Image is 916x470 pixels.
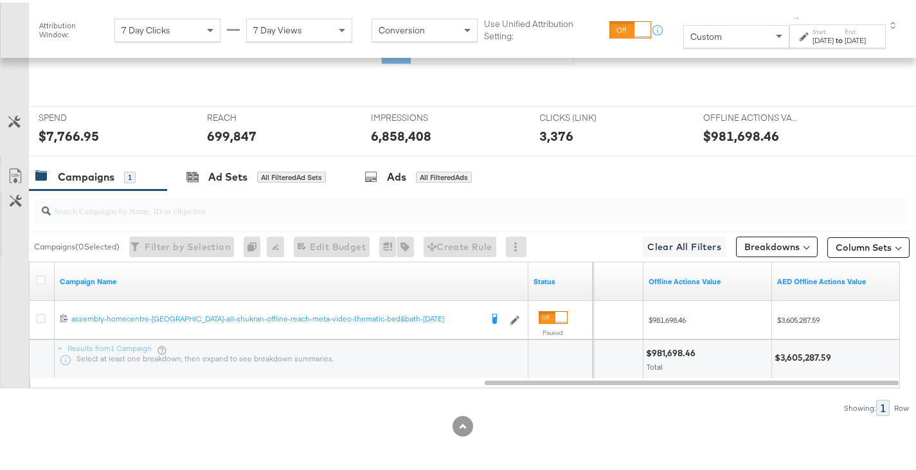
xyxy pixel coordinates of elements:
div: assembly-homecentre-[GEOGRAPHIC_DATA]-all-shukran-offline-reach-meta-video-thematic-bed&bath-[DATE] [71,311,481,321]
span: Conversion [379,22,425,33]
div: Campaigns ( 0 Selected) [34,239,120,250]
span: Clear All Filters [647,237,721,253]
a: assembly-homecentre-[GEOGRAPHIC_DATA]-all-shukran-offline-reach-meta-video-thematic-bed&bath-[DATE] [71,311,481,324]
button: Column Sets [827,235,910,255]
div: 0 [244,234,267,255]
span: $3,605,287.59 [777,312,820,322]
input: Search Campaigns by Name, ID or Objective [51,190,832,215]
div: All Filtered Ad Sets [257,169,326,181]
span: Total [647,359,663,369]
label: Use Unified Attribution Setting: [484,15,605,39]
div: [DATE] [813,33,834,43]
div: All Filtered Ads [416,169,472,181]
span: $981,698.46 [649,312,686,322]
div: 1 [876,397,890,413]
a: AED Offline Actions Value [777,274,895,284]
span: Custom [690,28,722,40]
a: Offline Actions. [649,274,767,284]
span: 7 Day Views [253,22,302,33]
button: Clear All Filters [642,234,726,255]
div: Ad Sets [208,167,247,182]
div: 1 [124,169,136,181]
div: Attribution Window: [39,19,108,37]
label: Paused [539,326,568,334]
span: 7 Day Clicks [121,22,170,33]
span: ↑ [791,14,803,18]
strong: to [834,33,845,42]
label: End: [845,25,866,33]
div: [DATE] [845,33,866,43]
div: Showing: [843,401,876,410]
div: Row [894,401,910,410]
a: Shows the current state of your Ad Campaign. [534,274,588,284]
button: Breakdowns [736,234,818,255]
div: $3,605,287.59 [775,349,835,361]
label: Start: [813,25,834,33]
div: Campaigns [58,167,114,182]
div: $981,698.46 [646,345,699,357]
div: Ads [387,167,406,182]
a: Your campaign name. [60,274,523,284]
